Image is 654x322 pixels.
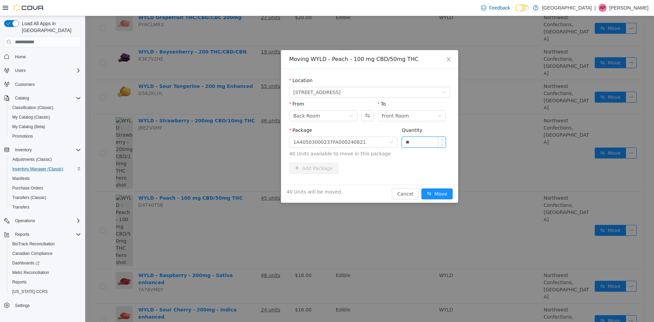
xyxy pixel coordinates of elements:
button: Users [12,66,28,75]
button: [US_STATE] CCRS [7,287,84,296]
i: icon: close [361,41,366,46]
span: AP [600,4,605,12]
img: Cova [14,4,44,11]
button: My Catalog (Classic) [7,112,84,122]
span: My Catalog (Classic) [12,114,50,120]
a: Classification (Classic) [10,104,56,112]
i: icon: up [356,123,358,125]
div: Moving WYLD - Peach - 100 mg CBD/50mg THC [204,40,365,47]
button: Reports [7,277,84,287]
button: Adjustments (Classic) [7,155,84,164]
label: From [204,85,219,91]
span: Purchase Orders [10,184,81,192]
span: My Catalog (Classic) [10,113,81,121]
span: Users [12,66,81,75]
span: Increase Value [353,121,360,126]
span: Catalog [12,94,81,102]
label: To [293,85,301,91]
i: icon: down [304,124,308,129]
a: My Catalog (Classic) [10,113,53,121]
button: Canadian Compliance [7,249,84,258]
span: BioTrack Reconciliation [12,241,55,247]
span: Dashboards [10,259,81,267]
a: Promotions [10,132,36,140]
span: 40 Units will be moved. [201,172,257,180]
i: icon: down [353,98,357,103]
button: Classification (Classic) [7,103,84,112]
span: BioTrack Reconciliation [10,240,81,248]
span: Settings [12,301,81,310]
button: BioTrack Reconciliation [7,239,84,249]
span: Reports [12,230,81,239]
span: Transfers (Classic) [12,195,46,200]
button: My Catalog (Beta) [7,122,84,132]
span: Operations [15,218,35,224]
a: Metrc Reconciliation [10,269,52,277]
button: Catalog [12,94,32,102]
button: Manifests [7,174,84,183]
span: Reports [12,279,27,285]
span: [US_STATE] CCRS [12,289,48,294]
div: Front Room [297,95,324,105]
span: Users [15,68,26,73]
span: Canadian Compliance [12,251,52,256]
a: Transfers (Classic) [10,194,49,202]
span: Customers [12,80,81,89]
button: Reports [12,230,32,239]
a: Purchase Orders [10,184,46,192]
button: Settings [1,301,84,310]
span: Canadian Compliance [10,249,81,258]
a: Manifests [10,174,32,183]
span: Operations [12,217,81,225]
button: icon: swapMove [336,172,368,183]
span: Transfers [12,204,29,210]
button: Transfers [7,202,84,212]
span: 40 Units available to move in this package [204,134,365,141]
span: My Catalog (Beta) [10,123,81,131]
a: Transfers [10,203,32,211]
label: Quantity [316,111,337,117]
button: Swap [276,94,288,105]
p: | [594,4,596,12]
label: Location [204,62,228,67]
button: Operations [1,216,84,226]
a: Settings [12,302,32,310]
a: BioTrack Reconciliation [10,240,58,248]
label: Package [204,111,227,117]
span: Adjustments (Classic) [12,157,52,162]
span: Manifests [10,174,81,183]
div: Back Room [208,95,235,105]
span: Decrease Value [353,126,360,131]
a: Dashboards [10,259,42,267]
span: Load All Apps in [GEOGRAPHIC_DATA] [19,20,81,34]
a: Dashboards [7,258,84,268]
button: Customers [1,79,84,89]
a: Canadian Compliance [10,249,55,258]
a: Adjustments (Classic) [10,155,54,164]
span: Inventory [12,146,81,154]
button: Catalog [1,93,84,103]
span: Purchase Orders [12,185,43,191]
a: My Catalog (Beta) [10,123,48,131]
p: [PERSON_NAME] [609,4,649,12]
a: Home [12,53,29,61]
span: Dashboards [12,260,40,266]
div: Alyssa Poage [598,4,607,12]
span: Feedback [489,4,510,11]
a: Customers [12,80,37,89]
span: Classification (Classic) [12,105,53,110]
button: Home [1,51,84,61]
i: icon: down [357,74,361,79]
button: Inventory [1,145,84,155]
span: Metrc Reconciliation [12,270,49,275]
a: Reports [10,278,29,286]
button: Transfers (Classic) [7,193,84,202]
span: Settings [15,303,30,308]
span: Inventory Manager (Classic) [10,165,81,173]
button: Inventory [12,146,34,154]
span: Inventory Manager (Classic) [12,166,63,172]
span: Transfers [10,203,81,211]
i: icon: down [264,98,268,103]
a: Feedback [478,1,513,15]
